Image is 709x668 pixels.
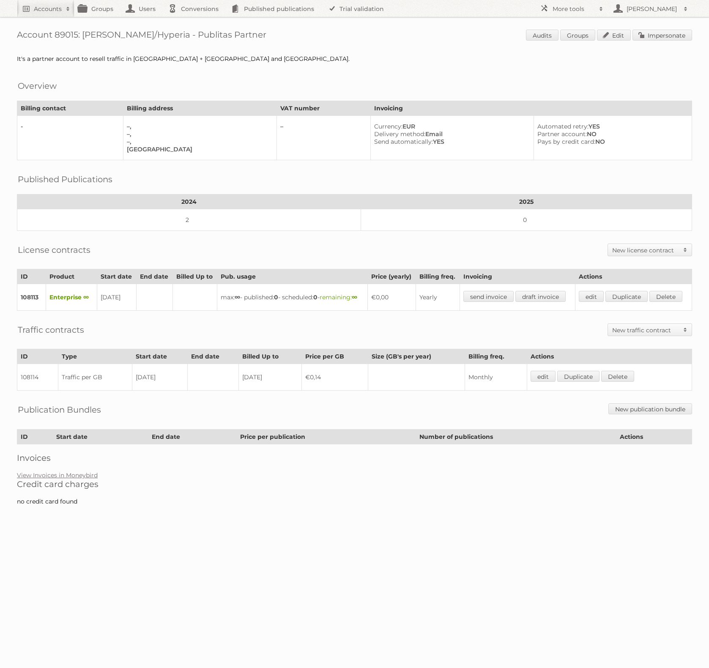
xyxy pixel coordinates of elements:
h2: Credit card charges [17,479,692,489]
td: €0,14 [302,364,368,391]
strong: 0 [274,293,278,301]
span: Send automatically: [374,138,433,145]
th: Price per GB [302,349,368,364]
td: €0,00 [367,284,416,311]
td: [DATE] [132,364,187,391]
a: Duplicate [557,371,600,382]
div: –, [127,130,270,138]
a: Edit [597,30,631,41]
th: Start date [97,269,137,284]
h1: Account 89015: [PERSON_NAME]/Hyperia - Publitas Partner [17,30,692,42]
span: Pays by credit card: [537,138,595,145]
th: Billing contact [17,101,123,116]
td: Yearly [416,284,460,311]
th: Product [46,269,97,284]
td: 2 [17,209,361,231]
div: EUR [374,123,527,130]
th: End date [148,430,236,444]
h2: Invoices [17,453,692,463]
th: End date [136,269,172,284]
h2: New traffic contract [612,326,679,334]
strong: 0 [313,293,318,301]
th: Type [58,349,132,364]
div: Email [374,130,527,138]
span: remaining: [320,293,357,301]
h2: [PERSON_NAME] [624,5,679,13]
th: Actions [616,430,692,444]
a: Duplicate [605,291,648,302]
th: End date [187,349,238,364]
th: Number of publications [416,430,616,444]
a: New traffic contract [608,324,692,336]
div: NO [537,138,685,145]
a: New license contract [608,244,692,256]
a: Groups [560,30,595,41]
span: Currency: [374,123,402,130]
a: edit [579,291,604,302]
th: ID [17,269,46,284]
div: It's a partner account to resell traffic in [GEOGRAPHIC_DATA] + [GEOGRAPHIC_DATA] and [GEOGRAPHIC... [17,55,692,63]
a: New publication bundle [608,403,692,414]
td: [DATE] [239,364,302,391]
a: draft invoice [515,291,566,302]
a: Delete [649,291,682,302]
th: ID [17,430,53,444]
a: send invoice [463,291,514,302]
td: Enterprise ∞ [46,284,97,311]
h2: Publication Bundles [18,403,101,416]
th: ID [17,349,58,364]
div: - [21,123,116,130]
div: YES [374,138,527,145]
span: Delivery method: [374,130,425,138]
div: –, [127,138,270,145]
th: Actions [527,349,692,364]
span: Partner account: [537,130,587,138]
a: View Invoices in Moneybird [17,471,98,479]
h2: Overview [18,79,57,92]
th: 2025 [361,194,692,209]
td: 108113 [17,284,46,311]
th: Invoicing [460,269,575,284]
th: Billed Up to [172,269,217,284]
td: – [277,116,371,160]
td: 108114 [17,364,58,391]
a: Impersonate [632,30,692,41]
td: max: - published: - scheduled: - [217,284,368,311]
td: Monthly [465,364,527,391]
a: edit [531,371,556,382]
th: Start date [132,349,187,364]
span: Automated retry: [537,123,589,130]
h2: License contracts [18,244,90,256]
th: Billing freq. [416,269,460,284]
td: 0 [361,209,692,231]
h2: Accounts [34,5,62,13]
th: Invoicing [371,101,692,116]
span: Toggle [679,244,692,256]
strong: ∞ [352,293,357,301]
span: Toggle [679,324,692,336]
th: VAT number [277,101,371,116]
th: Size (GB's per year) [368,349,465,364]
td: Traffic per GB [58,364,132,391]
th: Billed Up to [239,349,302,364]
th: Pub. usage [217,269,368,284]
th: Actions [575,269,692,284]
th: Price (yearly) [367,269,416,284]
strong: ∞ [235,293,240,301]
th: Billing freq. [465,349,527,364]
a: Audits [526,30,558,41]
th: Billing address [123,101,277,116]
td: [DATE] [97,284,137,311]
th: 2024 [17,194,361,209]
div: YES [537,123,685,130]
div: –, [127,123,270,130]
h2: More tools [553,5,595,13]
div: NO [537,130,685,138]
th: Start date [53,430,148,444]
h2: New license contract [612,246,679,255]
h2: Traffic contracts [18,323,84,336]
div: [GEOGRAPHIC_DATA] [127,145,270,153]
a: Delete [601,371,634,382]
th: Price per publication [236,430,416,444]
h2: Published Publications [18,173,112,186]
